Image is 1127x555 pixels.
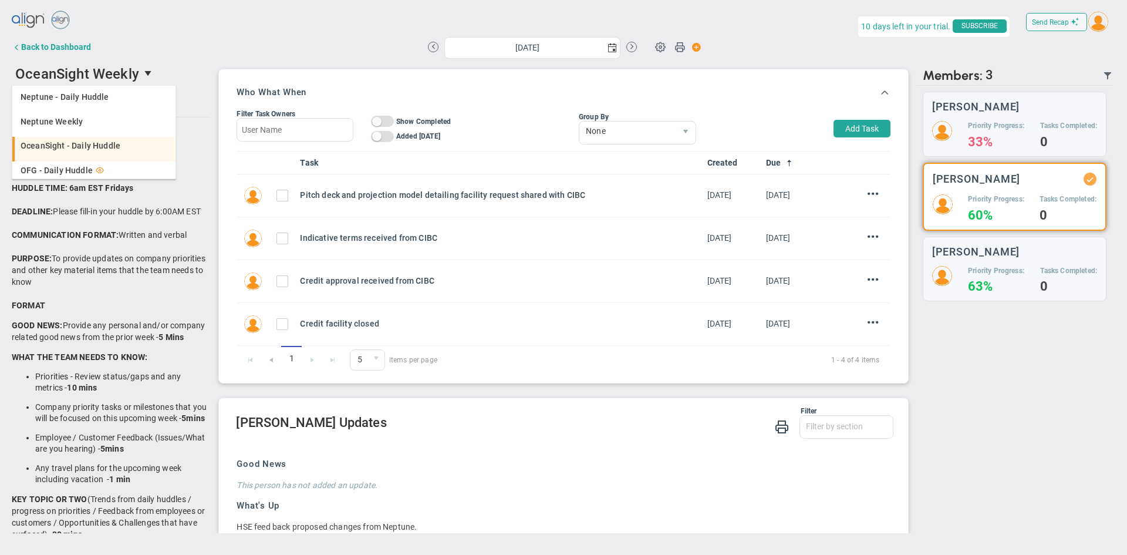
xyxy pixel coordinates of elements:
[1040,266,1097,276] h5: Tasks Completed:
[933,194,953,214] img: 204746.Person.photo
[968,121,1024,131] h5: Priority Progress:
[300,317,697,330] div: Credit facility closed
[35,463,210,485] li: Any travel plans for the upcoming week including vacation -
[237,500,884,512] h3: What's Up
[244,315,262,333] img: Tyler Van Schoonhoven
[1026,13,1087,31] button: Send Recap
[707,231,757,244] div: Wed Aug 06 2025 12:32:38 GMT-0400 (Eastern Daylight Time)
[932,266,952,286] img: 206891.Person.photo
[968,210,1024,221] h4: 60%
[15,66,139,82] span: OceanSight Weekly
[766,276,791,285] span: [DATE]
[12,321,63,330] strong: GOOD NEWS:
[603,38,620,58] span: select
[300,189,697,201] div: Pitch deck and projection model detailing facility request shared with CIBC
[181,413,186,423] strong: 5
[237,533,884,544] div: Incentive plan from [GEOGRAPHIC_DATA].
[396,132,440,140] span: Added [DATE]
[1103,71,1112,80] span: Filter Updated Members
[367,350,384,370] span: select
[800,416,893,437] input: Filter by section
[12,254,52,263] strong: PURPOSE:
[861,19,950,34] span: 10 days left in your trial.
[237,118,353,142] input: User Name
[350,349,437,371] span: items per page
[676,122,696,144] span: select
[21,142,120,150] span: OceanSight - Daily Huddle
[686,39,701,55] span: Action Button
[766,158,815,167] a: Due
[12,495,87,504] strong: KEY TOPIC OR TWO
[923,68,983,83] span: Members:
[12,207,53,216] strong: DEADLINE:
[968,194,1024,204] h5: Priority Progress:
[281,346,302,371] span: 1
[244,230,262,247] img: Tyler Van Schoonhoven
[35,371,210,393] li: Priorities - Review status/gaps and any metrics -
[158,332,184,342] strong: 5 Mins
[932,101,1020,112] h3: [PERSON_NAME]
[968,281,1024,292] h4: 63%
[707,274,757,287] div: Wed Aug 06 2025 12:33:29 GMT-0400 (Eastern Daylight Time)
[21,42,91,52] div: Back to Dashboard
[300,274,697,287] div: Credit approval received from CIBC
[451,353,880,367] span: 1 - 4 of 4 items
[12,352,147,362] strong: WHAT THE TEAM NEEDS TO KNOW:
[1086,175,1094,183] div: Updated Status
[12,301,45,310] span: FORMAT
[35,402,210,424] li: Company priority tasks or milestones that you will be focused on this upcoming week -
[766,233,791,243] span: [DATE]
[350,349,385,371] span: 0
[12,495,205,539] span: (Trends from daily huddles / progress on priorities / Feedback from employees or customers / Oppo...
[396,117,451,126] span: Show Completed
[707,317,757,330] div: Wed Aug 06 2025 12:34:03 GMT-0400 (Eastern Daylight Time)
[244,273,262,290] img: Tyler Van Schoonhoven
[1032,18,1069,26] span: Send Recap
[986,68,993,83] span: 3
[105,444,124,453] strong: mins
[12,9,46,32] img: align-logo.svg
[932,246,1020,257] h3: [PERSON_NAME]
[237,458,884,470] h3: Good News
[766,190,791,200] span: [DATE]
[236,415,893,432] h2: [PERSON_NAME] Updates
[968,137,1024,147] h4: 33%
[52,530,82,539] strong: 30 mins
[350,350,367,370] span: 5
[1040,121,1097,131] h5: Tasks Completed:
[649,35,672,58] span: Huddle Settings
[766,319,791,328] span: [DATE]
[236,407,816,415] div: Filter
[1040,137,1097,147] h4: 0
[707,189,757,201] div: Wed Aug 06 2025 12:32:12 GMT-0400 (Eastern Daylight Time)
[834,120,890,137] button: Add Task
[21,166,93,174] span: OFG - Daily Huddle
[12,230,119,240] strong: COMMUNICATION FORMAT:
[932,121,952,141] img: 204747.Person.photo
[707,158,757,167] a: Created
[244,187,262,204] img: Tyler Van Schoonhoven
[775,419,789,433] span: Print Huddle Member Updates
[96,166,104,174] span: Viewer
[139,63,159,83] span: select
[674,41,685,58] span: Print Huddle
[237,110,353,118] div: Filter Task Owners
[12,319,210,343] p: Provide any personal and/or company related good news from the prior week -
[1088,12,1108,32] img: 204747.Person.photo
[186,413,205,423] strong: mins
[237,522,417,532] span: HSE feed back proposed changes from Neptune.
[126,475,130,484] strong: n
[933,173,1021,184] h3: [PERSON_NAME]
[300,158,697,167] a: Task
[579,122,676,142] span: None
[12,182,210,311] p: Please fill-in your huddle by 6:00AM EST Written and verbal To provide updates on company priorit...
[237,87,306,97] h3: Who What When
[109,475,126,484] strong: 1 mi
[35,432,210,455] li: Employee / Customer Feedback (Issues/What are you hearing) -
[1040,194,1096,204] h5: Tasks Completed:
[12,183,133,193] strong: HUDDLE TIME: 6am EST Fridays
[21,93,109,101] span: Neptune - Daily Huddle
[579,113,696,121] div: Group By
[21,117,83,126] span: Neptune Weekly
[67,383,97,392] strong: 10 mins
